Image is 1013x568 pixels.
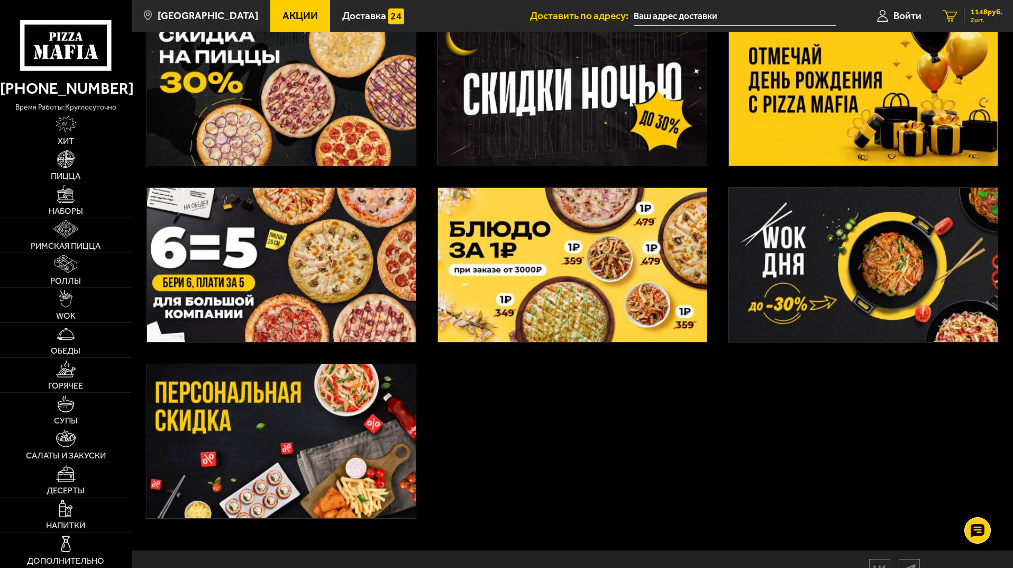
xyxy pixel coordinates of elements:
img: 15daf4d41897b9f0e9f617042186c801.svg [388,8,404,24]
span: Напитки [46,521,85,530]
span: [GEOGRAPHIC_DATA] [158,11,258,21]
span: Супы [54,417,78,425]
span: WOK [56,312,76,320]
span: Пицца [51,172,80,181]
span: 1148 руб. [971,8,1002,16]
span: Салаты и закуски [26,452,106,460]
span: Хит [58,137,74,146]
span: Роллы [50,277,81,285]
span: Войти [893,11,921,21]
span: Римская пицца [31,242,101,250]
input: Ваш адрес доставки [634,6,836,26]
span: Горячее [48,382,83,390]
span: Доставка [342,11,386,21]
span: Десерты [47,486,85,495]
span: Наборы [49,207,83,215]
span: Доставить по адресу: [530,11,634,21]
span: 2 шт. [971,17,1002,23]
span: Обеды [51,347,80,355]
span: Акции [282,11,318,21]
span: Дополнительно [27,557,104,565]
